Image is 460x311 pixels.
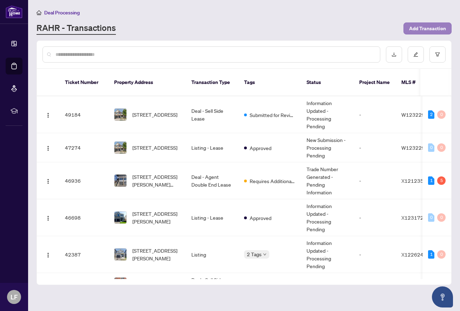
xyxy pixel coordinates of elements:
[37,10,41,15] span: home
[263,253,267,256] span: down
[132,144,177,151] span: [STREET_ADDRESS]
[132,173,180,188] span: [STREET_ADDRESS][PERSON_NAME][PERSON_NAME]
[301,273,354,294] td: Deal Closed
[45,215,51,221] img: Logo
[59,162,109,199] td: 46936
[408,46,424,63] button: edit
[250,214,271,222] span: Approved
[396,69,438,96] th: MLS #
[247,250,262,258] span: 2 Tags
[401,251,430,258] span: X12262479
[301,199,354,236] td: Information Updated - Processing Pending
[186,69,238,96] th: Transaction Type
[114,248,126,260] img: thumbnail-img
[186,236,238,273] td: Listing
[429,46,446,63] button: filter
[354,133,396,162] td: -
[437,213,446,222] div: 0
[301,69,354,96] th: Status
[59,133,109,162] td: 47274
[132,111,177,118] span: [STREET_ADDRESS]
[250,111,295,119] span: Submitted for Review
[42,249,54,260] button: Logo
[354,69,396,96] th: Project Name
[354,236,396,273] td: -
[437,250,446,259] div: 0
[386,46,402,63] button: download
[428,250,434,259] div: 1
[354,162,396,199] td: -
[301,162,354,199] td: Trade Number Generated - Pending Information
[59,273,109,294] td: 39283
[354,96,396,133] td: -
[45,145,51,151] img: Logo
[132,210,180,225] span: [STREET_ADDRESS][PERSON_NAME]
[437,143,446,152] div: 0
[428,110,434,119] div: 2
[401,111,431,118] span: W12322940
[401,144,431,151] span: W12322940
[401,214,430,221] span: X12317245
[44,9,80,16] span: Deal Processing
[42,278,54,289] button: Logo
[403,22,452,34] button: Add Transaction
[45,252,51,258] img: Logo
[186,273,238,294] td: Deal - Sell Side Lease
[114,109,126,121] img: thumbnail-img
[301,236,354,273] td: Information Updated - Processing Pending
[37,22,116,35] a: RAHR - Transactions
[428,213,434,222] div: 0
[428,143,434,152] div: 0
[354,273,396,294] td: -
[6,5,22,18] img: logo
[114,212,126,223] img: thumbnail-img
[11,292,18,302] span: LF
[42,109,54,120] button: Logo
[413,52,418,57] span: edit
[238,69,301,96] th: Tags
[409,23,446,34] span: Add Transaction
[301,133,354,162] td: New Submission - Processing Pending
[59,199,109,236] td: 46698
[354,199,396,236] td: -
[437,110,446,119] div: 0
[45,112,51,118] img: Logo
[186,199,238,236] td: Listing - Lease
[250,177,295,185] span: Requires Additional Docs
[392,52,396,57] span: download
[114,142,126,154] img: thumbnail-img
[109,69,186,96] th: Property Address
[250,144,271,152] span: Approved
[42,212,54,223] button: Logo
[132,247,180,262] span: [STREET_ADDRESS][PERSON_NAME]
[437,176,446,185] div: 5
[59,96,109,133] td: 49184
[59,69,109,96] th: Ticket Number
[114,175,126,187] img: thumbnail-img
[45,179,51,184] img: Logo
[42,175,54,186] button: Logo
[42,142,54,153] button: Logo
[186,96,238,133] td: Deal - Sell Side Lease
[432,286,453,307] button: Open asap
[186,162,238,199] td: Deal - Agent Double End Lease
[114,278,126,290] img: thumbnail-img
[59,236,109,273] td: 42387
[428,176,434,185] div: 1
[186,133,238,162] td: Listing - Lease
[401,177,430,184] span: X12123505
[301,96,354,133] td: Information Updated - Processing Pending
[435,52,440,57] span: filter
